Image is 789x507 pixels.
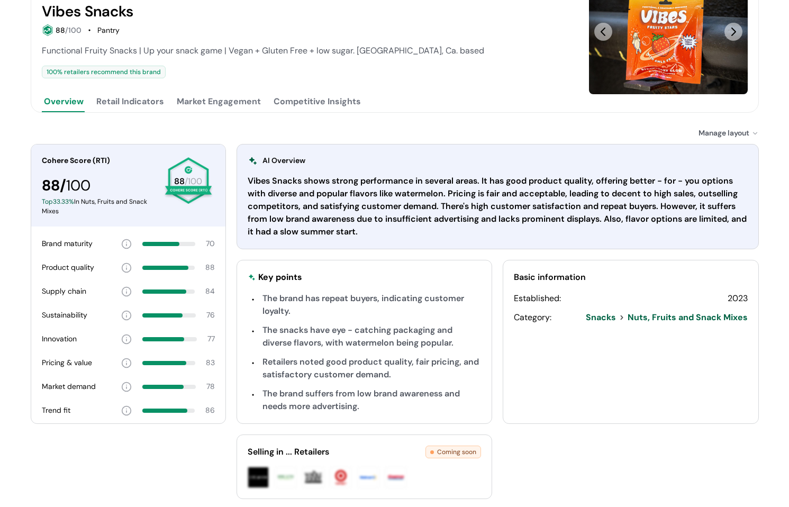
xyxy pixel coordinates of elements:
[206,381,215,392] div: 78
[206,310,215,321] div: 76
[42,66,166,78] div: 100 % retailers recommend this brand
[42,238,93,249] div: Brand maturity
[42,175,156,197] div: 88 /
[185,176,202,187] span: /100
[42,357,92,368] div: Pricing & value
[142,242,195,246] div: 70 percent
[42,405,70,416] div: Trend fit
[205,405,215,416] div: 86
[262,293,464,316] span: The brand has repeat buyers, indicating customer loyalty.
[248,446,426,458] div: Selling in ... Retailers
[42,91,86,112] button: Overview
[42,3,133,20] h2: Vibes Snacks
[42,381,96,392] div: Market demand
[699,128,759,139] div: Manage layout
[142,409,195,413] div: 86 percent
[42,197,74,206] span: Top 33.33 %
[142,385,196,389] div: 78 percent
[142,266,195,270] div: 88 percent
[42,333,77,345] div: Innovation
[248,175,748,238] div: Vibes Snacks shows strong performance in several areas. It has good product quality, offering bet...
[97,25,120,36] div: Pantry
[65,25,81,35] span: /100
[66,176,90,195] span: 100
[56,25,65,35] span: 88
[262,324,454,348] span: The snacks have eye - catching packaging and diverse flavors, with watermelon being popular.
[42,286,86,297] div: Supply chain
[258,271,302,284] div: Key points
[271,91,363,112] button: Competitive Insights
[42,155,156,166] div: Cohere Score (RTI)
[42,310,87,321] div: Sustainability
[514,292,561,305] div: Established:
[142,361,195,365] div: 83 percent
[174,176,185,187] span: 88
[514,311,551,324] div: Category:
[628,311,748,324] span: Nuts, Fruits and Snack Mixes
[175,91,263,112] button: Market Engagement
[514,271,748,284] div: Basic information
[262,388,460,412] span: The brand suffers from low brand awareness and needs more advertising.
[248,155,305,166] div: AI Overview
[728,292,748,305] div: 2023
[142,289,195,294] div: 84 percent
[142,313,196,318] div: 76 percent
[724,23,742,41] button: Next Slide
[42,197,156,216] div: In Nuts, Fruits and Snack Mixes
[142,337,197,341] div: 77 percent
[42,262,94,273] div: Product quality
[425,446,481,458] div: Coming soon
[205,286,215,297] div: 84
[594,23,612,41] button: Previous Slide
[262,356,479,380] span: Retailers noted good product quality, fair pricing, and satisfactory customer demand.
[206,238,215,249] div: 70
[94,91,166,112] button: Retail Indicators
[205,262,215,273] div: 88
[42,45,484,56] span: Functional Fruity Snacks | Up your snack game | Vegan + Gluten Free + low sugar. [GEOGRAPHIC_DATA...
[206,357,215,368] div: 83
[207,333,215,345] div: 77
[586,311,616,324] span: Snacks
